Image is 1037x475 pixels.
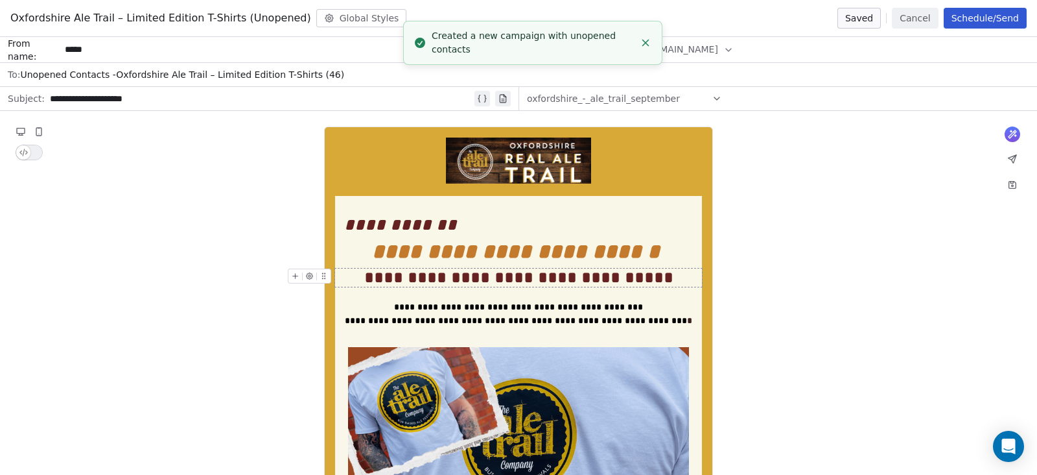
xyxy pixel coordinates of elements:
button: Global Styles [316,9,407,27]
div: Created a new campaign with unopened contacts [432,29,635,56]
span: @[DOMAIN_NAME] [633,43,718,56]
button: Close toast [637,34,654,51]
span: To: [8,69,20,80]
button: Schedule/Send [944,8,1027,29]
button: Saved [837,8,881,29]
div: Open Intercom Messenger [993,431,1024,462]
span: oxfordshire_-_ale_trail_september [527,92,680,105]
button: Cancel [892,8,938,29]
span: Oxfordshire Ale Trail – Limited Edition T-Shirts (Unopened) [10,10,311,26]
span: From name: [8,37,60,63]
span: Subject: [8,92,45,109]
